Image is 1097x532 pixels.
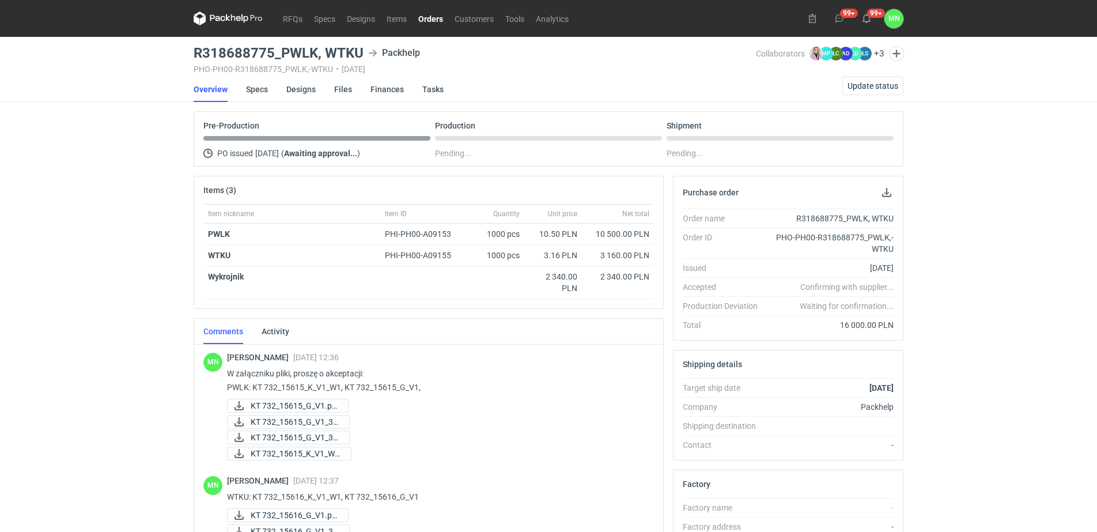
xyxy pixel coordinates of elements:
a: Tasks [422,77,444,102]
figcaption: MP [819,47,833,61]
p: W załączniku pliki, proszę o akceptacji: PWLK: KT 732_15615_K_V1_W1, KT 732_15615_G_V1, [227,367,645,394]
div: Accepted [683,281,767,293]
span: Update status [848,82,898,90]
a: PWLK [208,229,230,239]
div: [DATE] [767,262,894,274]
p: Pre-Production [203,121,259,130]
div: KT 732_15616_G_V1.pdf [227,508,342,522]
span: ( [281,149,284,158]
button: Edit collaborators [889,46,904,61]
button: 99+ [857,9,876,28]
div: KT 732_15615_G_V1_3D ruch.pdf [227,415,342,429]
img: Klaudia Wiśniewska [809,47,823,61]
span: Item nickname [208,209,254,218]
span: Item ID [385,209,407,218]
div: Order ID [683,232,767,255]
a: KT 732_15615_G_V1_3D... [227,431,350,444]
a: Designs [286,77,316,102]
div: 16 000.00 PLN [767,319,894,331]
span: Net total [622,209,649,218]
div: PHO-PH00-R318688775_PWLK,-WTKU [767,232,894,255]
p: WTKU: KT 732_15616_K_V1_W1, KT 732_15616_G_V1 [227,490,645,504]
a: Comments [203,319,243,344]
span: KT 732_15615_K_V1_W1... [251,447,342,460]
a: Specs [308,12,341,25]
figcaption: MN [203,353,222,372]
div: Małgorzata Nowotna [203,476,222,495]
div: - [767,439,894,451]
a: Activity [262,319,289,344]
a: Orders [413,12,449,25]
div: Order name [683,213,767,224]
span: KT 732_15615_G_V1.pd... [251,399,339,412]
em: Waiting for confirmation... [800,300,894,312]
figcaption: AD [839,47,853,61]
div: 1000 pcs [467,224,524,245]
div: 10 500.00 PLN [587,228,649,240]
span: • [336,65,339,74]
a: Files [334,77,352,102]
a: Designs [341,12,381,25]
div: Packhelp [767,401,894,413]
a: WTKU [208,251,230,260]
a: Customers [449,12,500,25]
strong: Wykrojnik [208,272,244,281]
span: Collaborators [756,49,805,58]
div: Production Deviation [683,300,767,312]
a: KT 732_15615_K_V1_W1... [227,447,351,461]
div: Małgorzata Nowotna [203,353,222,372]
h2: Factory [683,480,710,489]
span: Unit price [548,209,577,218]
div: PHI-PH00-A09153 [385,228,462,240]
div: Contact [683,439,767,451]
div: Małgorzata Nowotna [884,9,903,28]
a: KT 732_15615_G_V1_3D... [227,415,350,429]
div: PHI-PH00-A09155 [385,250,462,261]
div: PO issued [203,146,430,160]
figcaption: ŁC [829,47,843,61]
div: R318688775_PWLK, WTKU [767,213,894,224]
div: Packhelp [368,46,420,60]
div: KT 732_15615_K_V1_W1.pdf [227,447,342,461]
strong: [DATE] [869,383,894,393]
button: MN [884,9,903,28]
figcaption: ŁS [858,47,872,61]
svg: Packhelp Pro [194,12,263,25]
a: Finances [370,77,404,102]
div: Issued [683,262,767,274]
button: +3 [874,48,884,59]
h2: Items (3) [203,186,236,195]
span: [PERSON_NAME] [227,353,293,362]
div: Factory name [683,502,767,514]
span: KT 732_15615_G_V1_3D... [251,416,340,428]
p: Shipment [667,121,702,130]
div: 3 160.00 PLN [587,250,649,261]
a: KT 732_15615_G_V1.pd... [227,399,349,413]
a: Items [381,12,413,25]
em: Confirming with supplier... [800,282,894,292]
span: Pending... [435,146,471,160]
span: [DATE] [255,146,279,160]
a: Analytics [530,12,574,25]
span: Quantity [493,209,520,218]
h2: Shipping details [683,360,742,369]
div: - [767,502,894,514]
span: KT 732_15615_G_V1_3D... [251,431,340,444]
div: 2 340.00 PLN [529,271,577,294]
h3: R318688775_PWLK, WTKU [194,46,364,60]
div: Shipping destination [683,420,767,432]
span: [DATE] 12:37 [293,476,339,485]
div: Pending... [667,146,894,160]
a: Overview [194,77,228,102]
span: [PERSON_NAME] [227,476,293,485]
div: Total [683,319,767,331]
span: ) [357,149,360,158]
span: [DATE] 12:36 [293,353,339,362]
a: Specs [246,77,268,102]
div: KT 732_15615_G_V1.pdf [227,399,342,413]
strong: Awaiting approval... [284,149,357,158]
div: Target ship date [683,382,767,394]
div: 2 340.00 PLN [587,271,649,282]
